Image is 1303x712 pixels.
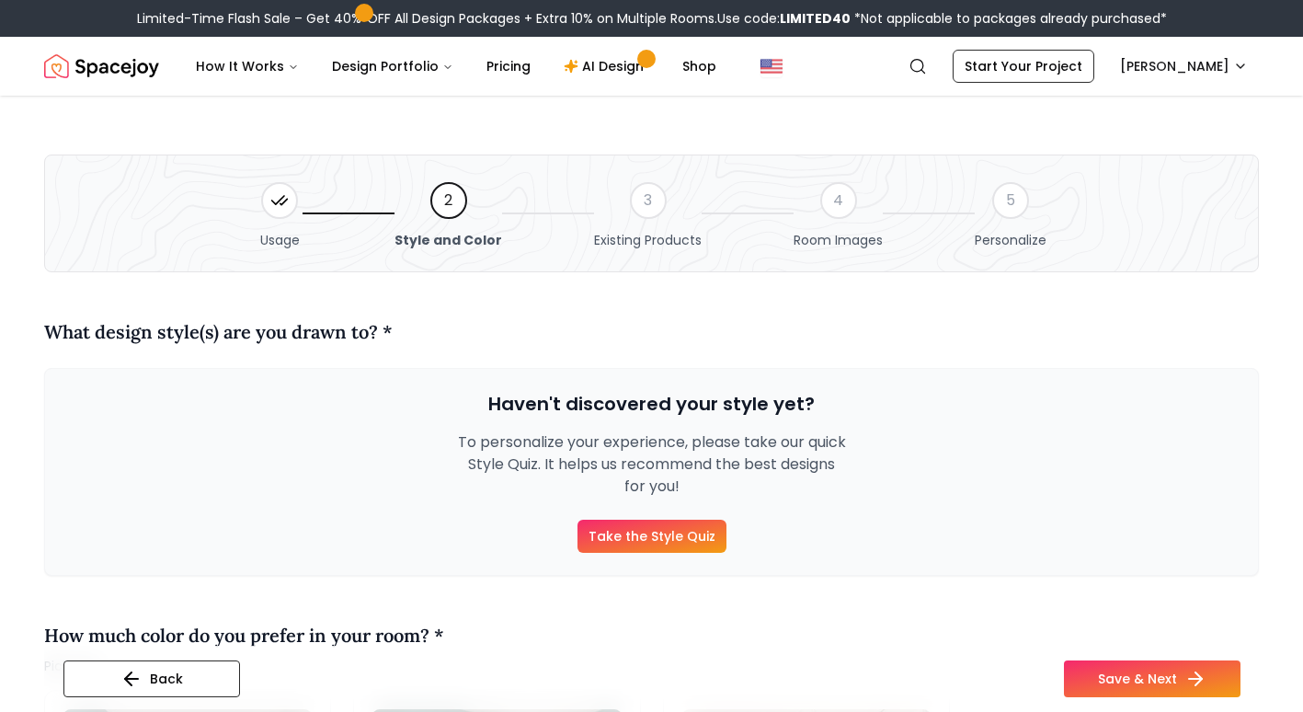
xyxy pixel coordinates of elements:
[1064,660,1240,697] button: Save & Next
[430,182,467,219] div: 2
[260,231,300,249] span: Usage
[44,622,444,649] h4: How much color do you prefer in your room? *
[992,182,1029,219] div: 5
[717,9,851,28] span: Use code:
[760,55,783,77] img: United States
[630,182,667,219] div: 3
[181,48,731,85] nav: Main
[44,318,393,346] h4: What design style(s) are you drawn to? *
[953,50,1094,83] a: Start Your Project
[1109,50,1259,83] button: [PERSON_NAME]
[394,231,502,249] span: Style and Color
[63,660,240,697] button: Back
[851,9,1167,28] span: *Not applicable to packages already purchased*
[975,231,1046,249] span: Personalize
[820,182,857,219] div: 4
[181,48,314,85] button: How It Works
[44,48,159,85] img: Spacejoy Logo
[44,37,1259,96] nav: Global
[488,391,815,417] h4: Haven't discovered your style yet?
[594,231,702,249] span: Existing Products
[794,231,883,249] span: Room Images
[446,431,858,498] p: To personalize your experience, please take our quick Style Quiz. It helps us recommend the best ...
[137,9,1167,28] div: Limited-Time Flash Sale – Get 40% OFF All Design Packages + Extra 10% on Multiple Rooms.
[668,48,731,85] a: Shop
[44,48,159,85] a: Spacejoy
[577,520,726,553] a: Take the Style Quiz
[780,9,851,28] b: LIMITED40
[472,48,545,85] a: Pricing
[317,48,468,85] button: Design Portfolio
[549,48,664,85] a: AI Design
